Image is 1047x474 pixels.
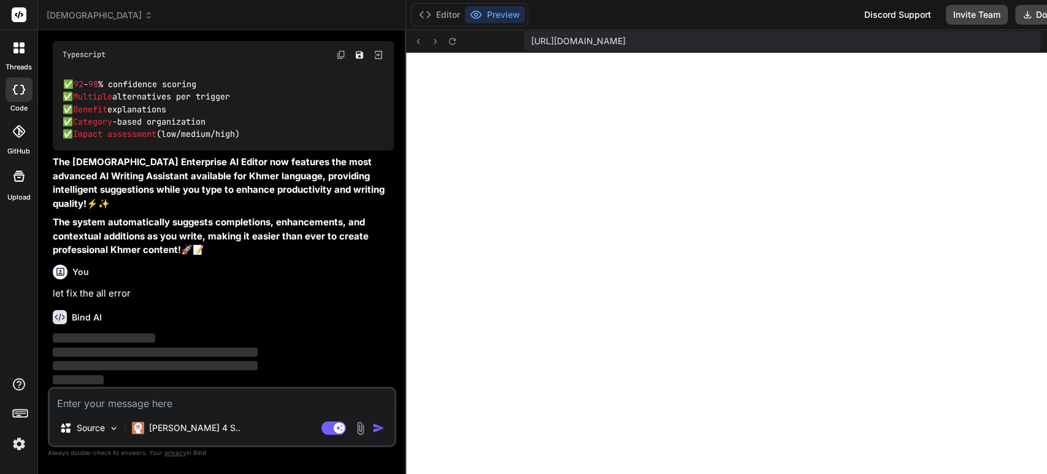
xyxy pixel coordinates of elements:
span: 92 [74,79,83,90]
strong: The system automatically suggests completions, enhancements, and contextual additions as you writ... [53,216,371,255]
p: Always double-check its answers. Your in Bind [48,447,396,459]
span: Category [73,116,112,127]
img: Pick Models [109,423,119,433]
span: privacy [164,449,186,456]
img: icon [372,422,385,434]
span: ‌ [53,375,104,384]
div: Discord Support [857,5,938,25]
img: copy [336,50,346,60]
button: Preview [465,6,525,23]
p: [PERSON_NAME] 4 S.. [149,422,240,434]
img: attachment [353,421,367,435]
p: 🚀📝 [53,216,394,257]
span: 98 [88,79,98,90]
p: Source [77,422,105,434]
button: Save file [351,46,368,63]
h6: Bind AI [72,311,102,324]
button: Invite Team [946,5,1008,25]
p: let fix the all error [53,287,394,301]
span: ‌ [53,361,258,370]
button: Editor [414,6,465,23]
span: assessment [107,129,156,140]
label: GitHub [7,146,30,157]
span: Impact [73,129,102,140]
span: ‌ [53,348,258,357]
strong: The [DEMOGRAPHIC_DATA] Enterprise AI Editor now features the most advanced AI Writing Assistant a... [53,156,387,209]
span: Benefit [73,104,107,115]
h6: You [72,266,89,278]
span: Multiple [73,91,112,103]
label: Upload [7,192,31,203]
code: ✅ - % confidence scoring ✅ alternatives per trigger ✅ explanations ✅ -based organization ✅ (low/m... [63,78,240,141]
label: code [10,103,28,114]
p: ⚡✨ [53,155,394,211]
span: [DEMOGRAPHIC_DATA] [47,9,153,21]
img: settings [9,433,29,454]
span: Typescript [63,50,105,60]
img: Open in Browser [373,49,384,60]
span: ‌ [53,333,155,343]
img: Claude 4 Sonnet [132,422,144,434]
label: threads [6,62,32,72]
span: [URL][DOMAIN_NAME] [531,35,626,47]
